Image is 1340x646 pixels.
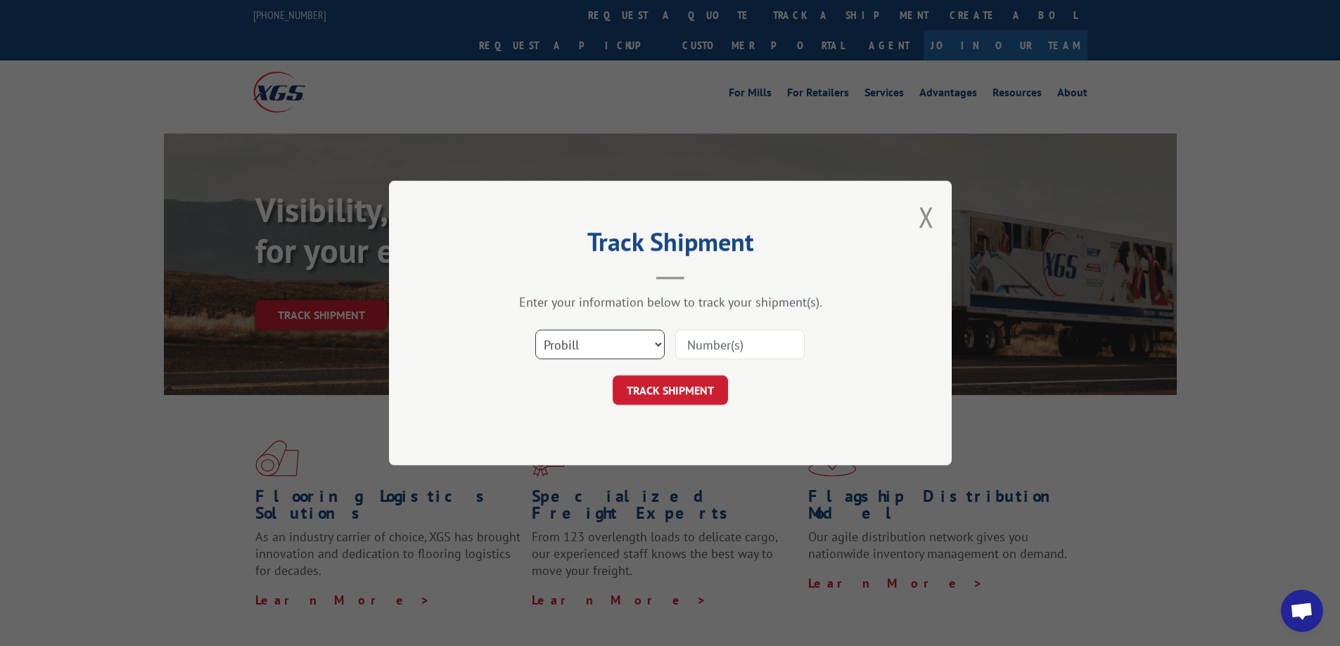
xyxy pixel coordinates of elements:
[1281,590,1323,632] a: Open chat
[919,198,934,235] button: Close modal
[675,330,805,359] input: Number(s)
[459,232,881,259] h2: Track Shipment
[459,294,881,310] div: Enter your information below to track your shipment(s).
[613,375,728,405] button: TRACK SHIPMENT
